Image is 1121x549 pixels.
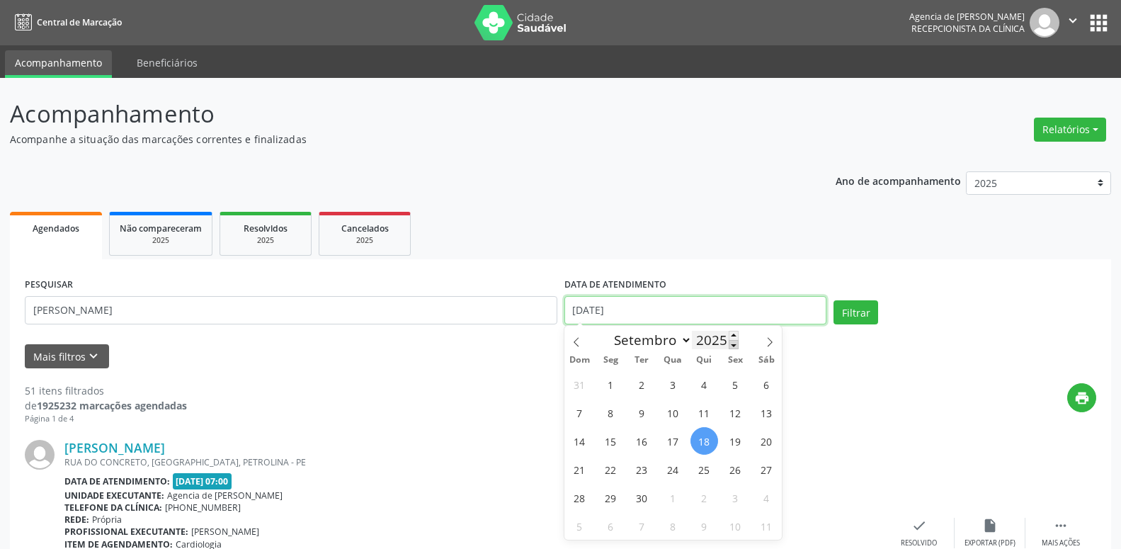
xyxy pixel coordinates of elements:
button:  [1059,8,1086,38]
b: Unidade executante: [64,489,164,502]
div: RUA DO CONCRETO, [GEOGRAPHIC_DATA], PETROLINA - PE [64,456,884,468]
b: Telefone da clínica: [64,502,162,514]
span: Setembro 21, 2025 [566,455,593,483]
span: Central de Marcação [37,16,122,28]
span: Setembro 5, 2025 [722,370,749,398]
span: Setembro 4, 2025 [690,370,718,398]
span: Outubro 6, 2025 [597,512,625,540]
select: Month [608,330,693,350]
span: Setembro 9, 2025 [628,399,656,426]
span: Qua [657,356,688,365]
span: Recepcionista da clínica [911,23,1025,35]
span: Setembro 26, 2025 [722,455,749,483]
span: Setembro 19, 2025 [722,427,749,455]
span: Setembro 20, 2025 [753,427,780,455]
img: img [25,440,55,470]
i: check [911,518,927,533]
span: [PHONE_NUMBER] [165,502,241,514]
strong: 1925232 marcações agendadas [37,399,187,412]
i:  [1065,13,1081,28]
span: Seg [595,356,626,365]
span: Outubro 3, 2025 [722,484,749,511]
button: print [1067,383,1096,412]
span: Setembro 1, 2025 [597,370,625,398]
span: Outubro 1, 2025 [659,484,687,511]
b: Data de atendimento: [64,475,170,487]
span: Agendados [33,222,79,234]
span: Setembro 24, 2025 [659,455,687,483]
label: PESQUISAR [25,274,73,296]
img: img [1030,8,1059,38]
span: [PERSON_NAME] [191,526,259,538]
div: 51 itens filtrados [25,383,187,398]
span: Setembro 13, 2025 [753,399,780,426]
i: keyboard_arrow_down [86,349,101,364]
button: Filtrar [833,300,878,324]
span: Setembro 29, 2025 [597,484,625,511]
a: [PERSON_NAME] [64,440,165,455]
input: Nome, código do beneficiário ou CPF [25,296,557,324]
span: Agosto 31, 2025 [566,370,593,398]
span: Setembro 15, 2025 [597,427,625,455]
span: Não compareceram [120,222,202,234]
span: Setembro 22, 2025 [597,455,625,483]
span: Outubro 8, 2025 [659,512,687,540]
b: Profissional executante: [64,526,188,538]
div: Exportar (PDF) [964,538,1015,548]
span: Setembro 3, 2025 [659,370,687,398]
p: Acompanhe a situação das marcações correntes e finalizadas [10,132,781,147]
span: Setembro 7, 2025 [566,399,593,426]
span: Setembro 6, 2025 [753,370,780,398]
label: DATA DE ATENDIMENTO [564,274,666,296]
a: Acompanhamento [5,50,112,78]
span: Qui [688,356,719,365]
div: de [25,398,187,413]
span: Setembro 28, 2025 [566,484,593,511]
span: Setembro 14, 2025 [566,427,593,455]
span: Outubro 9, 2025 [690,512,718,540]
span: Setembro 27, 2025 [753,455,780,483]
div: 2025 [120,235,202,246]
span: Outubro 4, 2025 [753,484,780,511]
span: Setembro 12, 2025 [722,399,749,426]
span: Resolvidos [244,222,288,234]
div: Mais ações [1042,538,1080,548]
div: 2025 [230,235,301,246]
p: Ano de acompanhamento [836,171,961,189]
div: Resolvido [901,538,937,548]
button: apps [1086,11,1111,35]
span: Setembro 16, 2025 [628,427,656,455]
span: [DATE] 07:00 [173,473,232,489]
span: Outubro 11, 2025 [753,512,780,540]
b: Rede: [64,514,89,526]
i: print [1074,390,1090,406]
span: Setembro 25, 2025 [690,455,718,483]
i: insert_drive_file [982,518,998,533]
span: Setembro 10, 2025 [659,399,687,426]
span: Outubro 10, 2025 [722,512,749,540]
span: Ter [626,356,657,365]
span: Cancelados [341,222,389,234]
span: Sex [719,356,751,365]
span: Própria [92,514,122,526]
button: Mais filtroskeyboard_arrow_down [25,344,109,369]
span: Dom [564,356,596,365]
span: Setembro 30, 2025 [628,484,656,511]
span: Setembro 2, 2025 [628,370,656,398]
span: Sáb [751,356,782,365]
span: Setembro 8, 2025 [597,399,625,426]
div: Agencia de [PERSON_NAME] [909,11,1025,23]
input: Year [692,331,739,349]
span: Setembro 17, 2025 [659,427,687,455]
i:  [1053,518,1069,533]
div: Página 1 de 4 [25,413,187,425]
p: Acompanhamento [10,96,781,132]
span: Outubro 2, 2025 [690,484,718,511]
span: Setembro 18, 2025 [690,427,718,455]
span: Setembro 11, 2025 [690,399,718,426]
span: Outubro 7, 2025 [628,512,656,540]
div: 2025 [329,235,400,246]
span: Setembro 23, 2025 [628,455,656,483]
a: Beneficiários [127,50,207,75]
button: Relatórios [1034,118,1106,142]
